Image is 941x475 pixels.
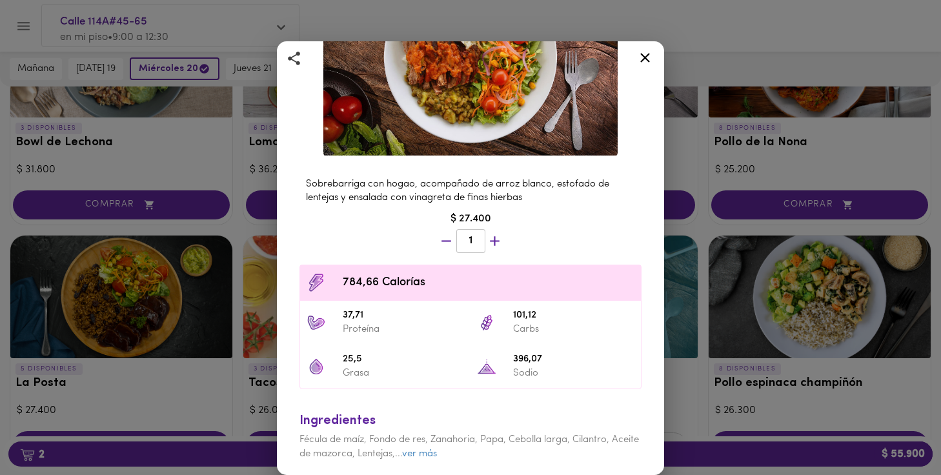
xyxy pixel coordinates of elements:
img: 25,5 Grasa [307,357,326,376]
p: Carbs [513,323,634,336]
button: 1 [456,229,485,253]
p: Grasa [343,367,464,380]
span: Sobrebarriga con hogao, acompañado de arroz blanco, estofado de lentejas y ensalada con vinagreta... [306,179,609,203]
img: 101,12 Carbs [477,313,496,332]
div: Ingredientes [299,412,642,430]
img: 396,07 Sodio [477,357,496,376]
span: 396,07 [513,352,634,367]
div: $ 27.400 [293,212,648,227]
p: Sodio [513,367,634,380]
span: 1 [465,235,477,247]
span: 25,5 [343,352,464,367]
span: 101,12 [513,308,634,323]
span: Fécula de maíz, Fondo de res, Zanahoria, Papa, Cebolla larga, Cilantro, Aceite de mazorca, Lentej... [299,435,639,458]
span: 784,66 Calorías [343,274,634,292]
a: ver más [402,449,437,459]
p: Proteína [343,323,464,336]
iframe: Messagebird Livechat Widget [866,400,928,462]
span: 37,71 [343,308,464,323]
img: Contenido calórico [307,273,326,292]
img: 37,71 Proteína [307,313,326,332]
